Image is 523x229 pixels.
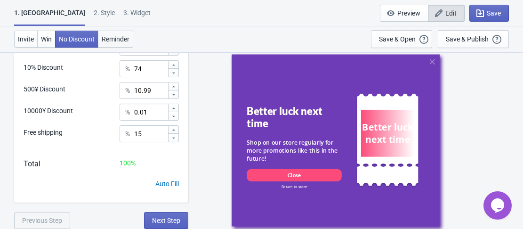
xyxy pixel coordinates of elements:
[445,9,457,17] span: Edit
[18,35,34,43] span: Invite
[24,63,63,73] div: 10% Discount
[55,31,98,48] button: No Discount
[24,128,63,138] div: Free shipping
[123,8,151,25] div: 3. Widget
[155,179,179,189] div: Auto Fill
[134,104,168,121] input: Chance
[247,184,342,189] div: Return to store
[379,35,416,43] div: Save & Open
[134,60,168,77] input: Chance
[380,5,428,22] button: Preview
[144,212,188,229] button: Next Step
[125,128,130,139] div: %
[120,159,136,167] span: 100 %
[397,9,420,17] span: Preview
[438,30,509,48] button: Save & Publish
[102,35,129,43] span: Reminder
[41,35,52,43] span: Win
[134,125,168,142] input: Chance
[24,158,40,170] div: Total
[371,30,432,48] button: Save & Open
[94,8,115,25] div: 2 . Style
[59,35,95,43] span: No Discount
[125,106,130,118] div: %
[24,106,73,116] div: 10000¥ Discount
[14,8,85,26] div: 1. [GEOGRAPHIC_DATA]
[487,9,501,17] span: Save
[446,35,489,43] div: Save & Publish
[287,172,301,179] div: Close
[134,82,168,99] input: Chance
[24,84,65,94] div: 500¥ Discount
[125,63,130,74] div: %
[14,31,38,48] button: Invite
[152,217,180,224] span: Next Step
[37,31,56,48] button: Win
[247,105,342,129] div: Better luck next time
[362,121,413,145] div: Better luck next time
[247,139,342,162] div: Shop on our store regularly for more promotions like this in the future!
[98,31,133,48] button: Reminder
[428,5,465,22] button: Edit
[469,5,509,22] button: Save
[125,85,130,96] div: %
[483,191,514,220] iframe: chat widget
